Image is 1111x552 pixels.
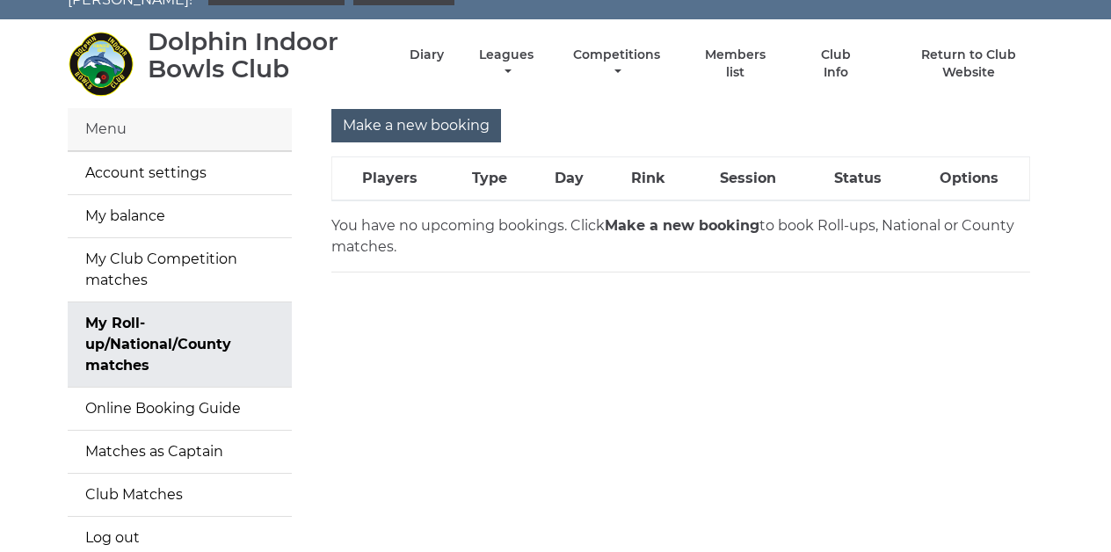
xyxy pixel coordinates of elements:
[332,157,447,201] th: Players
[148,28,379,83] div: Dolphin Indoor Bowls Club
[68,108,292,151] div: Menu
[532,157,607,201] th: Day
[690,157,806,201] th: Session
[695,47,776,81] a: Members list
[68,152,292,194] a: Account settings
[68,431,292,473] a: Matches as Captain
[807,47,864,81] a: Club Info
[447,157,532,201] th: Type
[569,47,664,81] a: Competitions
[68,302,292,387] a: My Roll-up/National/County matches
[331,109,501,142] input: Make a new booking
[68,238,292,301] a: My Club Competition matches
[68,474,292,516] a: Club Matches
[475,47,538,81] a: Leagues
[605,217,759,234] strong: Make a new booking
[68,31,134,97] img: Dolphin Indoor Bowls Club
[806,157,909,201] th: Status
[68,195,292,237] a: My balance
[895,47,1043,81] a: Return to Club Website
[909,157,1029,201] th: Options
[331,215,1030,258] p: You have no upcoming bookings. Click to book Roll-ups, National or County matches.
[68,388,292,430] a: Online Booking Guide
[410,47,444,63] a: Diary
[606,157,690,201] th: Rink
